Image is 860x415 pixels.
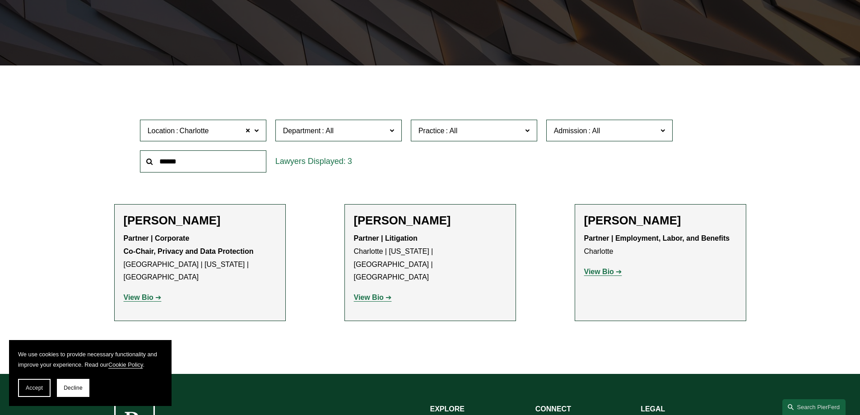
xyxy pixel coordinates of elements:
strong: CONNECT [535,405,571,413]
h2: [PERSON_NAME] [354,214,507,228]
h2: [PERSON_NAME] [124,214,276,228]
strong: View Bio [584,268,614,275]
p: [GEOGRAPHIC_DATA] | [US_STATE] | [GEOGRAPHIC_DATA] [124,232,276,284]
strong: EXPLORE [430,405,465,413]
button: Accept [18,379,51,397]
strong: Partner | Employment, Labor, and Benefits [584,234,730,242]
strong: View Bio [354,294,384,301]
h2: [PERSON_NAME] [584,214,737,228]
p: We use cookies to provide necessary functionality and improve your experience. Read our . [18,349,163,370]
span: 3 [348,157,352,166]
a: Cookie Policy [108,361,143,368]
a: Search this site [782,399,846,415]
strong: View Bio [124,294,153,301]
span: Accept [26,385,43,391]
span: Charlotte [180,125,209,137]
span: Admission [554,127,587,135]
a: View Bio [354,294,392,301]
span: Practice [418,127,445,135]
button: Decline [57,379,89,397]
p: Charlotte | [US_STATE] | [GEOGRAPHIC_DATA] | [GEOGRAPHIC_DATA] [354,232,507,284]
a: View Bio [124,294,162,301]
strong: Partner | Litigation [354,234,418,242]
span: Location [148,127,175,135]
span: Department [283,127,321,135]
section: Cookie banner [9,340,172,406]
p: Charlotte [584,232,737,258]
a: View Bio [584,268,622,275]
span: Decline [64,385,83,391]
strong: LEGAL [641,405,665,413]
strong: Partner | Corporate Co-Chair, Privacy and Data Protection [124,234,254,255]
